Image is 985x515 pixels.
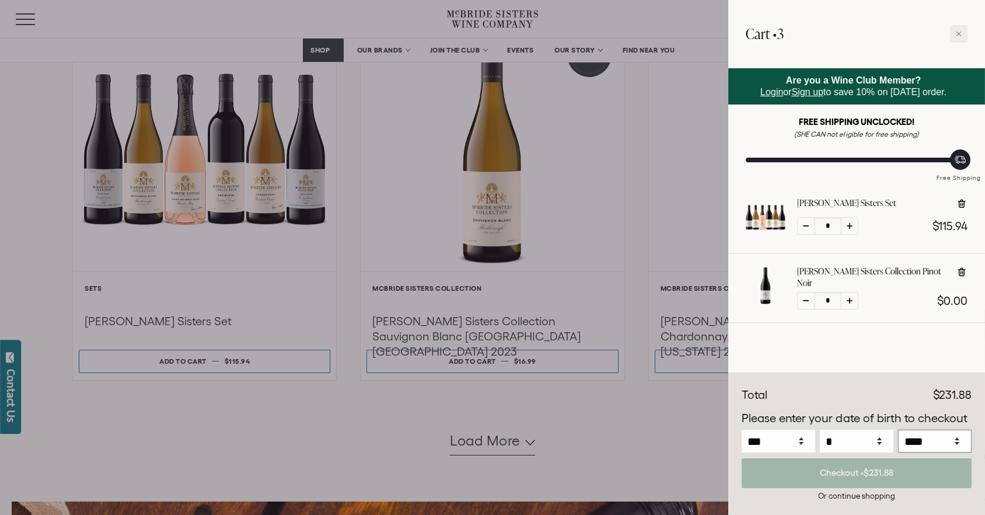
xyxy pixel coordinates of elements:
div: Free Shipping [932,162,985,183]
span: or to save 10% on [DATE] order. [760,75,946,97]
a: McBride Sisters Collection Pinot Noir [746,295,785,308]
a: Login [760,87,783,97]
a: [PERSON_NAME] Sisters Collection Pinot Noir [797,266,947,289]
a: Sign up [792,87,823,97]
em: (SHE CAN not eligible for free shipping) [794,130,919,138]
strong: FREE SHIPPING UNCLOCKED! [799,117,914,127]
strong: Are you a Wine Club Member? [786,75,921,85]
a: McBride Sisters Set [746,227,785,239]
h2: Cart • [746,18,784,50]
div: Or continue shopping [742,490,972,502]
p: Please enter your date of birth to checkout [742,410,972,427]
div: Total [742,387,767,404]
span: 3 [777,24,784,43]
a: [PERSON_NAME] Sisters Set [797,197,896,209]
span: $115.94 [932,220,967,232]
span: $0.00 [937,294,967,307]
span: $231.88 [933,388,972,401]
